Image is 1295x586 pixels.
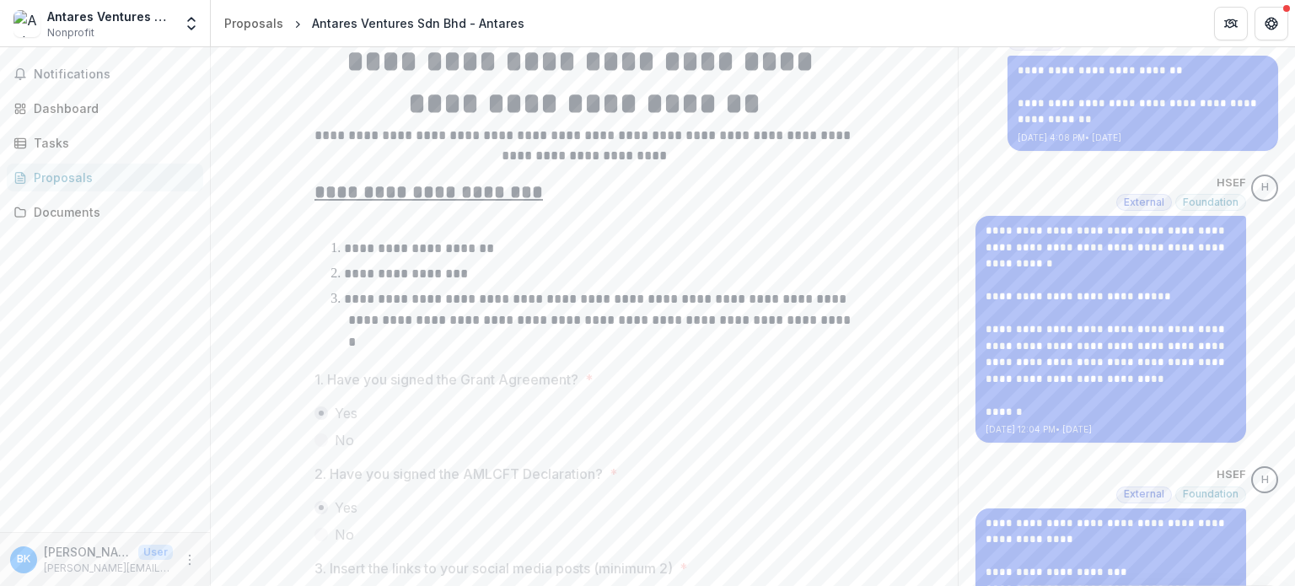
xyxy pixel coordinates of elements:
span: Yes [335,403,357,423]
div: Antares Ventures Sdn Bhd - Antares [312,14,524,32]
a: Proposals [218,11,290,35]
span: Nonprofit [47,25,94,40]
div: Documents [34,203,190,221]
span: No [335,430,354,450]
p: [PERSON_NAME][EMAIL_ADDRESS][DOMAIN_NAME] [44,561,173,576]
a: Tasks [7,129,203,157]
div: Proposals [224,14,283,32]
div: HSEF [1261,475,1269,486]
div: Brendan Kon [17,554,30,565]
p: HSEF [1217,466,1246,483]
p: HSEF [1217,175,1246,191]
p: [PERSON_NAME] [44,543,132,561]
nav: breadcrumb [218,11,531,35]
button: More [180,550,200,570]
p: 3. Insert the links to your social media posts (minimum 2) [314,558,673,578]
div: Dashboard [34,99,190,117]
a: Documents [7,198,203,226]
div: Tasks [34,134,190,152]
div: Proposals [34,169,190,186]
a: Dashboard [7,94,203,122]
button: Get Help [1255,7,1288,40]
p: 1. Have you signed the Grant Agreement? [314,369,578,390]
span: Notifications [34,67,196,82]
img: Antares Ventures Sdn Bhd [13,10,40,37]
div: Antares Ventures Sdn Bhd [47,8,173,25]
button: Partners [1214,7,1248,40]
p: [DATE] 4:08 PM • [DATE] [1018,132,1268,144]
button: Open entity switcher [180,7,203,40]
span: No [335,524,354,545]
div: HSEF [1261,182,1269,193]
span: Foundation [1183,196,1239,208]
span: External [1124,196,1164,208]
span: Foundation [1183,488,1239,500]
button: Notifications [7,61,203,88]
p: [DATE] 12:04 PM • [DATE] [986,423,1236,436]
p: 2. Have you signed the AMLCFT Declaration? [314,464,603,484]
a: Proposals [7,164,203,191]
p: User [138,545,173,560]
span: Yes [335,497,357,518]
span: External [1124,488,1164,500]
